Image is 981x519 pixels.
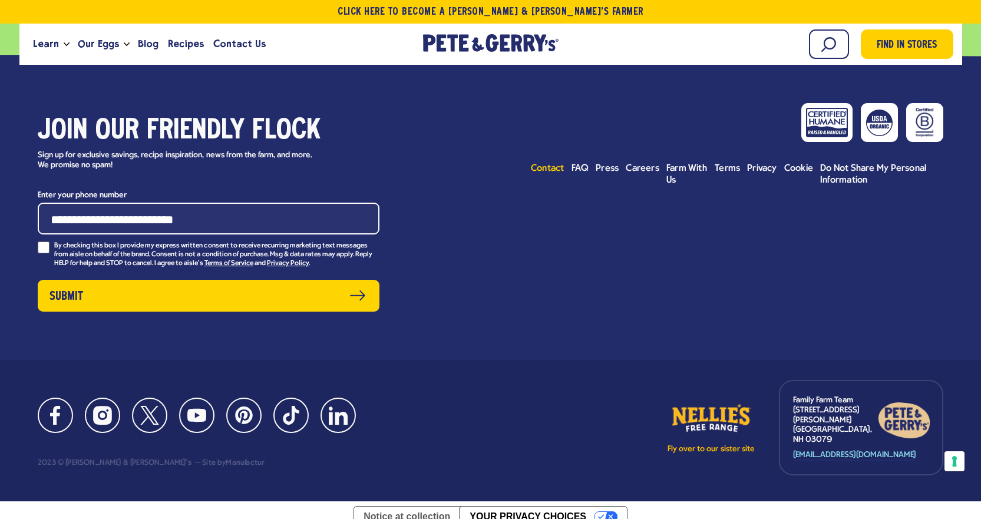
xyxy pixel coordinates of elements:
a: Careers [626,163,659,174]
span: Find in Stores [877,38,937,54]
a: Farm With Us [666,163,708,186]
a: Find in Stores [861,29,953,59]
span: Recipes [168,37,204,51]
button: Your consent preferences for tracking technologies [944,451,965,471]
p: By checking this box I provide my express written consent to receive recurring marketing text mes... [54,242,379,268]
input: By checking this box I provide my express written consent to receive recurring marketing text mes... [38,242,49,253]
div: Site by [193,459,265,467]
span: Learn [33,37,59,51]
span: Terms [715,164,740,173]
span: Press [596,164,619,173]
h3: Join our friendly flock [38,115,379,148]
span: Our Eggs [78,37,119,51]
a: Press [596,163,619,174]
a: Terms of Service [204,260,253,268]
a: Privacy [747,163,777,174]
a: Terms [715,163,740,174]
span: Contact Us [213,37,266,51]
label: Enter your phone number [38,188,379,203]
a: [EMAIL_ADDRESS][DOMAIN_NAME] [793,451,916,461]
ul: Footer menu [531,163,943,186]
span: Privacy [747,164,777,173]
button: Open the dropdown menu for Our Eggs [124,42,130,47]
a: Manufactur [226,459,265,467]
a: Recipes [163,28,209,60]
a: Contact [531,163,564,174]
p: Sign up for exclusive savings, recipe inspiration, news from the farm, and more. We promise no spam! [38,151,323,171]
a: Do Not Share My Personal Information [820,163,943,186]
a: Our Eggs [73,28,124,60]
button: Submit [38,280,379,312]
span: FAQ [572,164,589,173]
span: Cookie [784,164,813,173]
a: Contact Us [209,28,270,60]
a: Blog [133,28,163,60]
a: Privacy Policy [267,260,309,268]
a: Cookie [784,163,813,174]
p: Fly over to our sister site [667,445,755,454]
span: Farm With Us [666,164,707,185]
div: 2023 © [PERSON_NAME] & [PERSON_NAME]'s [38,459,191,467]
span: Careers [626,164,659,173]
span: Contact [531,164,564,173]
span: Blog [138,37,158,51]
span: Do Not Share My Personal Information [820,164,926,185]
a: FAQ [572,163,589,174]
p: Family Farm Team [STREET_ADDRESS][PERSON_NAME] [GEOGRAPHIC_DATA], NH 03079 [793,396,878,445]
a: Fly over to our sister site [667,402,755,454]
input: Search [809,29,849,59]
a: Learn [28,28,64,60]
button: Open the dropdown menu for Learn [64,42,70,47]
